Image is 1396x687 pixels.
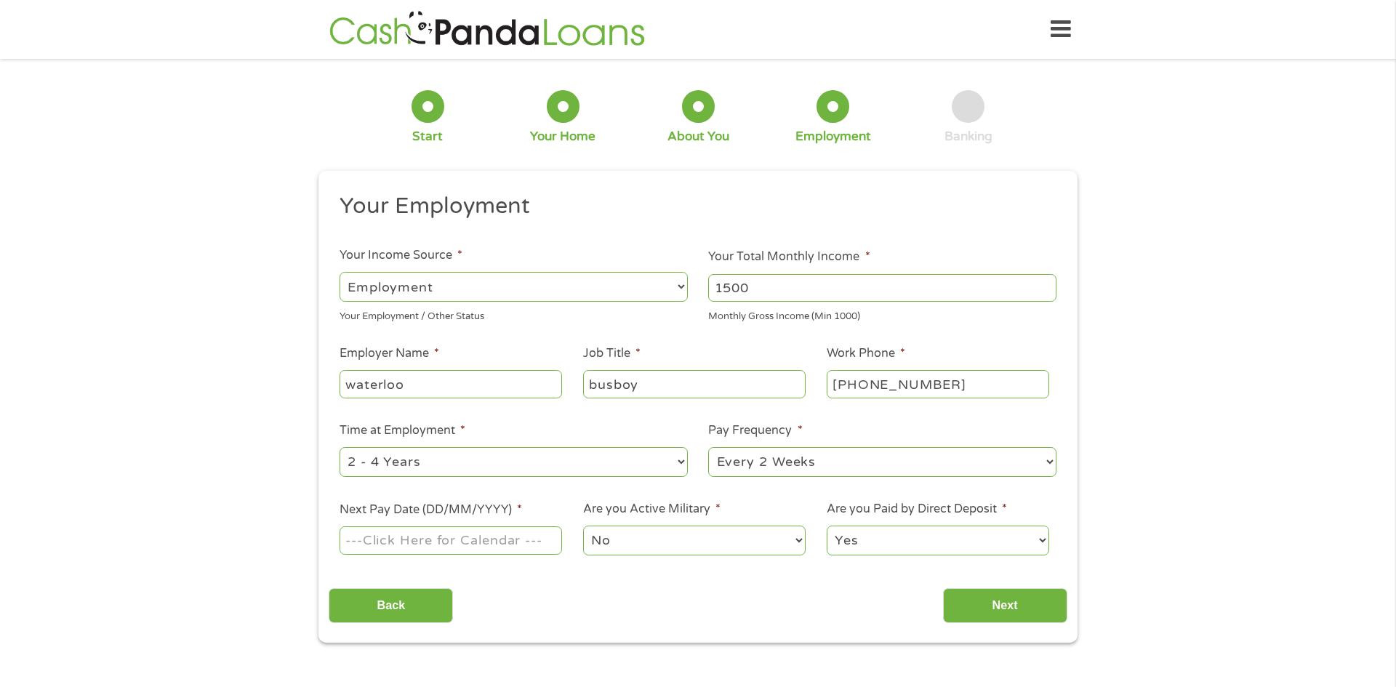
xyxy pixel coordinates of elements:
div: Your Home [530,129,595,145]
input: Walmart [340,370,562,398]
label: Your Total Monthly Income [708,249,870,265]
input: (231) 754-4010 [827,370,1049,398]
input: 1800 [708,274,1056,302]
input: Cashier [583,370,806,398]
img: GetLoanNow Logo [325,9,649,50]
label: Next Pay Date (DD/MM/YYYY) [340,502,522,518]
div: Employment [795,129,871,145]
label: Are you Active Military [583,502,721,517]
div: Your Employment / Other Status [340,305,688,324]
div: Monthly Gross Income (Min 1000) [708,305,1056,324]
input: Back [329,588,453,624]
label: Pay Frequency [708,423,802,438]
h2: Your Employment [340,192,1046,221]
input: Next [943,588,1067,624]
div: About You [667,129,729,145]
label: Employer Name [340,346,439,361]
label: Are you Paid by Direct Deposit [827,502,1007,517]
input: ---Click Here for Calendar --- [340,526,562,554]
label: Job Title [583,346,641,361]
div: Start [412,129,443,145]
div: Banking [944,129,992,145]
label: Your Income Source [340,248,462,263]
label: Time at Employment [340,423,465,438]
label: Work Phone [827,346,905,361]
